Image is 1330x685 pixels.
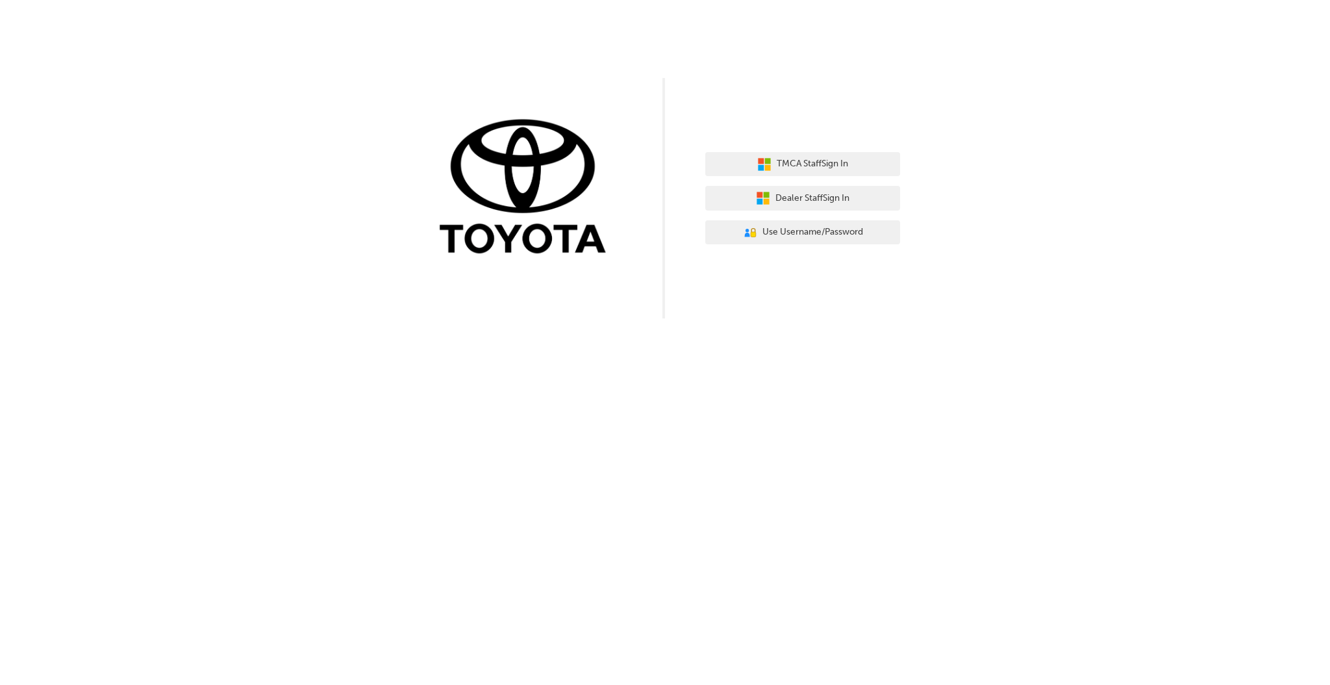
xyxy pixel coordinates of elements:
button: Dealer StaffSign In [705,186,900,211]
button: Use Username/Password [705,220,900,245]
img: Trak [430,116,625,260]
span: TMCA Staff Sign In [777,157,848,172]
span: Use Username/Password [762,225,863,240]
button: TMCA StaffSign In [705,152,900,177]
span: Dealer Staff Sign In [775,191,849,206]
